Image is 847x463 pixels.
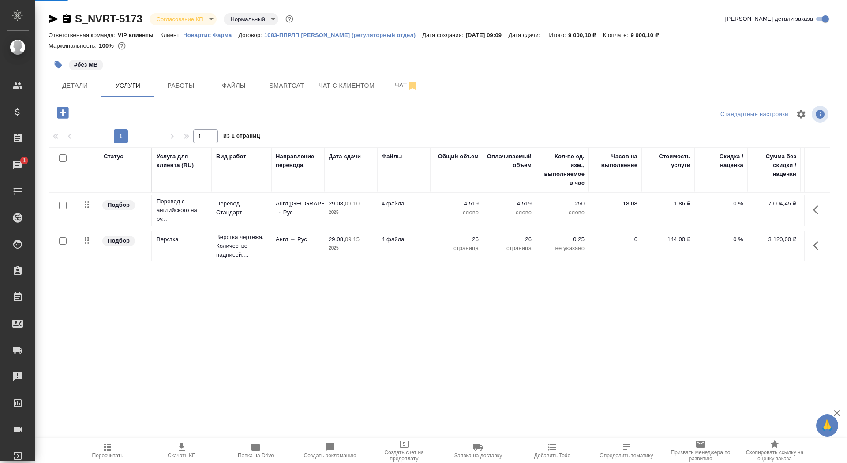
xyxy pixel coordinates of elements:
p: Верстка чертежа. Количество надписей:... [216,233,267,259]
p: Новартис Фарма [183,32,238,38]
button: Скопировать ссылку для ЯМессенджера [49,14,59,24]
span: Создать рекламацию [304,452,356,459]
button: Призвать менеджера по развитию [663,438,738,463]
div: Согласование КП [224,13,278,25]
button: Пересчитать [71,438,145,463]
span: Создать счет на предоплату [372,449,436,462]
p: Клиент: [160,32,183,38]
p: Дата сдачи: [508,32,542,38]
span: Детали [54,80,96,91]
button: Согласование КП [154,15,206,23]
div: Оплачиваемый объем [487,152,532,170]
p: К оплате: [603,32,631,38]
span: Скачать КП [168,452,196,459]
p: 4 519 [435,199,479,208]
p: VIP клиенты [118,32,160,38]
td: 0 [589,231,642,261]
span: Пересчитать [92,452,124,459]
span: 1 [17,156,31,165]
div: Согласование КП [150,13,217,25]
p: 1083-ППРЛП [PERSON_NAME] (регуляторный отдел) [264,32,422,38]
span: Добавить Todo [534,452,570,459]
p: 0 % [699,199,743,208]
span: Услуги [107,80,149,91]
p: не указано [540,244,585,253]
p: 4 519 [487,199,532,208]
p: Итого: [549,32,568,38]
span: Скопировать ссылку на оценку заказа [743,449,806,462]
p: Маржинальность: [49,42,99,49]
p: страница [487,244,532,253]
div: Скидка / наценка [699,152,743,170]
p: 09:10 [345,200,360,207]
p: Англ([GEOGRAPHIC_DATA]) → Рус [276,199,320,217]
button: Добавить тэг [49,55,68,75]
div: Стоимость услуги [646,152,690,170]
div: Часов на выполнение [593,152,637,170]
p: 0,25 [540,235,585,244]
a: S_NVRT-5173 [75,13,142,25]
div: split button [718,108,791,121]
button: Создать рекламацию [293,438,367,463]
span: Работы [160,80,202,91]
p: 2025 [329,208,373,217]
p: слово [435,208,479,217]
p: 26 [487,235,532,244]
p: 250 [540,199,585,208]
p: 9 000,10 ₽ [630,32,665,38]
button: Заявка на доставку [441,438,515,463]
span: Папка на Drive [238,452,274,459]
button: Показать кнопки [808,199,829,220]
div: Направление перевода [276,152,320,170]
p: слово [540,208,585,217]
button: Нормальный [228,15,268,23]
svg: Отписаться [407,80,418,91]
p: 3 120,00 ₽ [752,235,796,244]
p: 26 [435,235,479,244]
button: Определить тематику [589,438,663,463]
div: Дата сдачи [329,152,361,161]
p: 4 файла [382,235,426,244]
button: Добавить услугу [51,104,75,122]
div: Файлы [382,152,402,161]
p: Перевод Стандарт [216,199,267,217]
p: 1,86 ₽ [646,199,690,208]
span: [PERSON_NAME] детали заказа [725,15,813,23]
a: 1083-ППРЛП [PERSON_NAME] (регуляторный отдел) [264,31,422,38]
button: Скачать КП [145,438,219,463]
p: страница [435,244,479,253]
div: Услуга для клиента (RU) [157,152,207,170]
p: Перевод с английского на ру... [157,197,207,224]
button: Скопировать ссылку на оценку заказа [738,438,812,463]
span: Чат [385,80,427,91]
span: Файлы [213,80,255,91]
span: Определить тематику [600,452,653,459]
p: 144,00 ₽ [646,235,690,244]
p: [DATE] 09:09 [466,32,509,38]
p: 29.08, [329,200,345,207]
div: Вид работ [216,152,246,161]
p: Дата создания: [422,32,465,38]
p: Подбор [108,236,130,245]
p: 0 % [699,235,743,244]
button: Доп статусы указывают на важность/срочность заказа [284,13,295,25]
p: 09:15 [345,236,360,243]
div: Общий объем [438,152,479,161]
span: Smartcat [266,80,308,91]
button: 0.00 RUB; [116,40,127,52]
p: 4 файла [382,199,426,208]
p: Договор: [238,32,264,38]
p: слово [487,208,532,217]
button: Папка на Drive [219,438,293,463]
p: Верстка [157,235,207,244]
button: 🙏 [816,414,838,437]
button: Показать кнопки [808,235,829,256]
p: 7 004,45 ₽ [752,199,796,208]
span: без МВ [68,60,104,68]
span: из 1 страниц [223,131,260,143]
button: Создать счет на предоплату [367,438,441,463]
div: Сумма без скидки / наценки [752,152,796,179]
span: Призвать менеджера по развитию [669,449,732,462]
span: Посмотреть информацию [812,106,830,123]
p: Ответственная команда: [49,32,118,38]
